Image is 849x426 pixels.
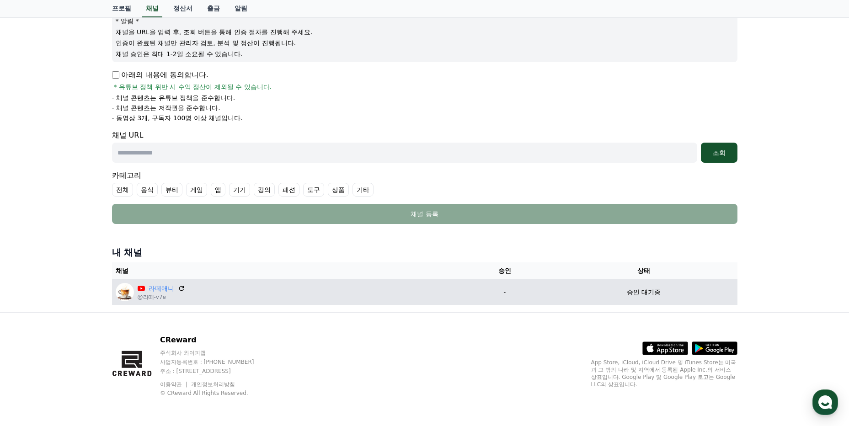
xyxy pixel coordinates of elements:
span: 홈 [29,304,34,311]
p: 승인 대기중 [627,288,661,297]
label: 음식 [137,183,158,197]
label: 뷰티 [161,183,182,197]
p: 주소 : [STREET_ADDRESS] [160,367,272,375]
label: 기타 [352,183,374,197]
span: 설정 [141,304,152,311]
th: 상태 [550,262,737,279]
p: 주식회사 와이피랩 [160,349,272,357]
span: 대화 [84,304,95,311]
a: 개인정보처리방침 [191,381,235,388]
label: 전체 [112,183,133,197]
label: 기기 [229,183,250,197]
label: 상품 [328,183,349,197]
div: 카테고리 [112,170,737,197]
p: © CReward All Rights Reserved. [160,389,272,397]
label: 도구 [303,183,324,197]
label: 패션 [278,183,299,197]
h4: 내 채널 [112,246,737,259]
p: - [463,288,546,297]
p: App Store, iCloud, iCloud Drive 및 iTunes Store는 미국과 그 밖의 나라 및 지역에서 등록된 Apple Inc.의 서비스 상표입니다. Goo... [591,359,737,388]
label: 게임 [186,183,207,197]
a: 설정 [118,290,176,313]
p: 채널 승인은 최대 1-2일 소요될 수 있습니다. [116,49,734,59]
p: 사업자등록번호 : [PHONE_NUMBER] [160,358,272,366]
img: 라떼애니 [116,283,134,301]
p: - 채널 콘텐츠는 저작권을 준수합니다. [112,103,220,112]
a: 라떼애니 [149,284,174,293]
a: 대화 [60,290,118,313]
a: 홈 [3,290,60,313]
p: 아래의 내용에 동의합니다. [112,69,208,80]
a: 이용약관 [160,381,189,388]
span: * 유튜브 정책 위반 시 수익 정산이 제외될 수 있습니다. [114,82,272,91]
label: 앱 [211,183,225,197]
p: 채널을 URL을 입력 후, 조회 버튼을 통해 인증 절차를 진행해 주세요. [116,27,734,37]
button: 채널 등록 [112,204,737,224]
button: 조회 [701,143,737,163]
th: 승인 [459,262,550,279]
div: 채널 URL [112,130,737,163]
div: 채널 등록 [130,209,719,218]
p: @라떼-v7e [138,293,185,301]
p: CReward [160,335,272,346]
label: 강의 [254,183,275,197]
p: - 동영상 3개, 구독자 100명 이상 채널입니다. [112,113,243,122]
div: 조회 [705,148,734,157]
p: - 채널 콘텐츠는 유튜브 정책을 준수합니다. [112,93,235,102]
p: 인증이 완료된 채널만 관리자 검토, 분석 및 정산이 진행됩니다. [116,38,734,48]
th: 채널 [112,262,459,279]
